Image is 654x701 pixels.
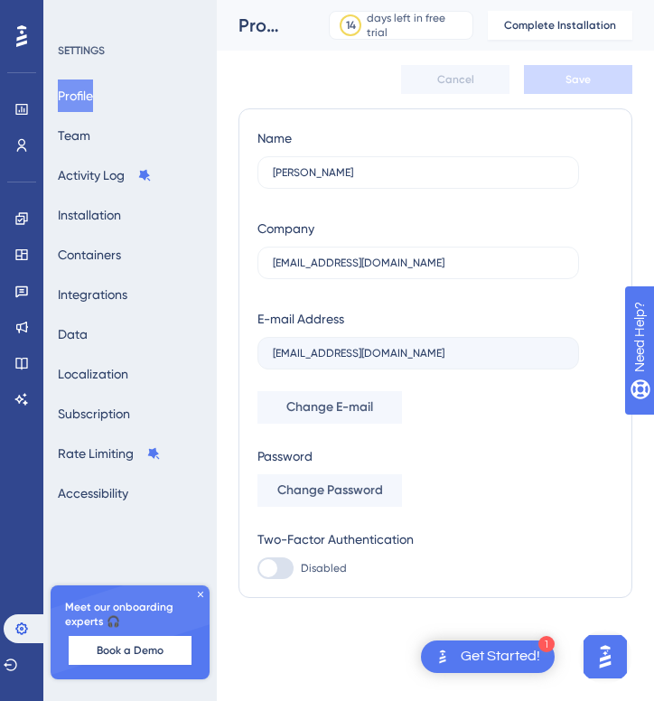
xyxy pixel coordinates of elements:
[401,65,509,94] button: Cancel
[346,18,356,33] div: 14
[578,630,632,684] iframe: UserGuiding AI Assistant Launcher
[257,308,344,330] div: E-mail Address
[257,445,579,467] div: Password
[538,636,555,652] div: 1
[58,43,204,58] div: SETTINGS
[488,11,632,40] button: Complete Installation
[301,561,347,575] span: Disabled
[58,79,93,112] button: Profile
[69,636,192,665] button: Book a Demo
[524,65,632,94] button: Save
[65,600,195,629] span: Meet our onboarding experts 🎧
[58,199,121,231] button: Installation
[58,358,128,390] button: Localization
[58,437,161,470] button: Rate Limiting
[58,477,128,509] button: Accessibility
[58,278,127,311] button: Integrations
[42,5,113,26] span: Need Help?
[238,13,284,38] div: Profile
[257,391,402,424] button: Change E-mail
[437,72,474,87] span: Cancel
[565,72,591,87] span: Save
[273,166,564,179] input: Name Surname
[257,127,292,149] div: Name
[273,347,564,360] input: E-mail Address
[504,18,616,33] span: Complete Installation
[432,646,453,668] img: launcher-image-alternative-text
[461,647,540,667] div: Get Started!
[257,528,579,550] div: Two-Factor Authentication
[421,640,555,673] div: Open Get Started! checklist, remaining modules: 1
[58,159,152,192] button: Activity Log
[286,397,373,418] span: Change E-mail
[257,474,402,507] button: Change Password
[58,238,121,271] button: Containers
[257,218,314,239] div: Company
[58,397,130,430] button: Subscription
[367,11,467,40] div: days left in free trial
[97,643,163,658] span: Book a Demo
[58,119,90,152] button: Team
[277,480,383,501] span: Change Password
[58,318,88,350] button: Data
[273,257,564,269] input: Company Name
